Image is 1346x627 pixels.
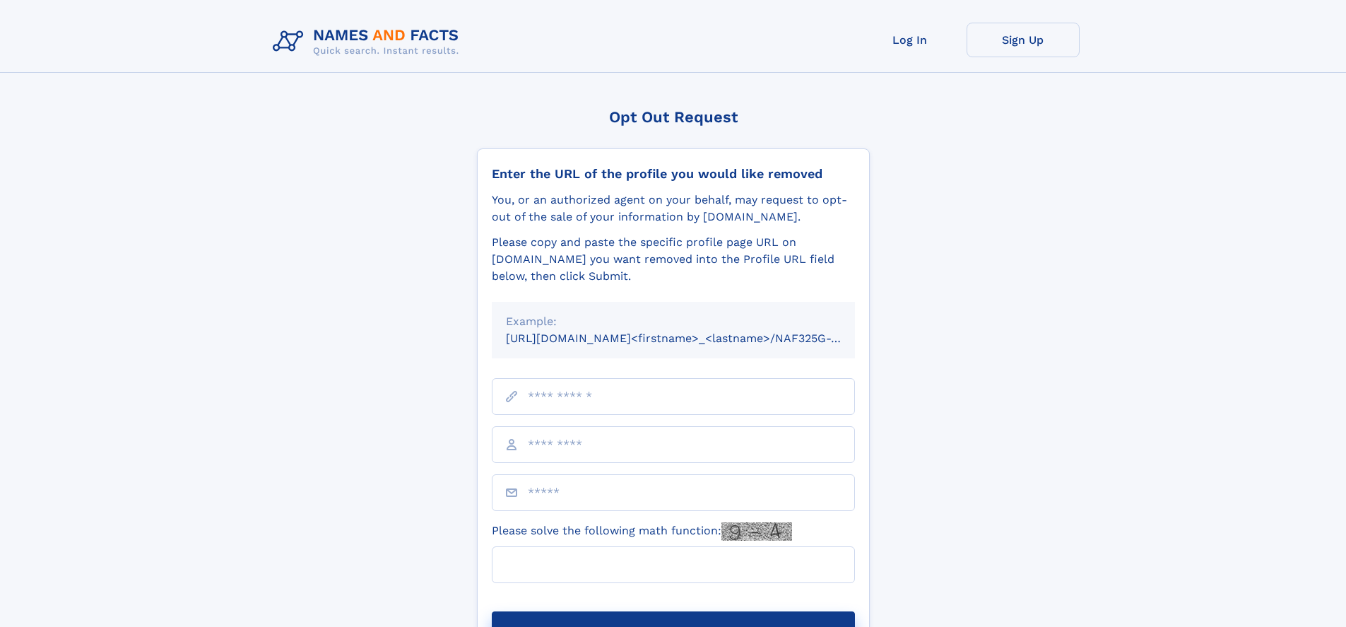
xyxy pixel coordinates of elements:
[492,522,792,541] label: Please solve the following math function:
[506,332,882,345] small: [URL][DOMAIN_NAME]<firstname>_<lastname>/NAF325G-xxxxxxxx
[492,166,855,182] div: Enter the URL of the profile you would like removed
[967,23,1080,57] a: Sign Up
[267,23,471,61] img: Logo Names and Facts
[477,108,870,126] div: Opt Out Request
[506,313,841,330] div: Example:
[492,234,855,285] div: Please copy and paste the specific profile page URL on [DOMAIN_NAME] you want removed into the Pr...
[854,23,967,57] a: Log In
[492,192,855,225] div: You, or an authorized agent on your behalf, may request to opt-out of the sale of your informatio...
